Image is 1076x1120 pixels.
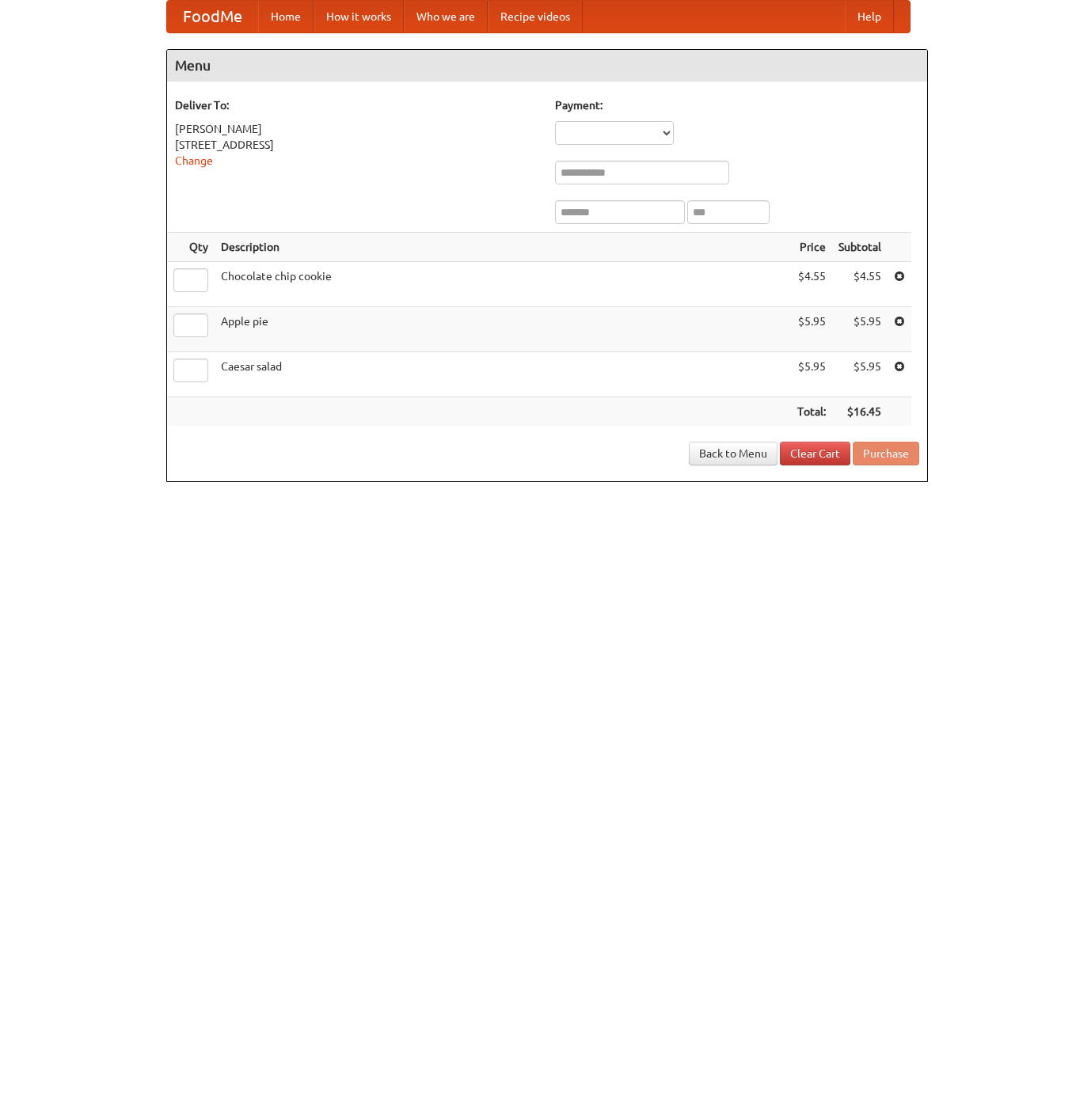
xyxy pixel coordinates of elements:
[832,233,888,262] th: Subtotal
[215,233,791,262] th: Description
[832,397,888,427] th: $16.45
[791,352,832,397] td: $5.95
[175,121,539,137] div: [PERSON_NAME]
[175,137,539,153] div: [STREET_ADDRESS]
[215,262,791,307] td: Chocolate chip cookie
[175,154,213,167] a: Change
[167,50,927,82] h4: Menu
[215,307,791,352] td: Apple pie
[258,1,314,32] a: Home
[791,262,832,307] td: $4.55
[853,442,919,465] button: Purchase
[167,233,215,262] th: Qty
[689,442,778,465] a: Back to Menu
[791,397,832,427] th: Total:
[791,307,832,352] td: $5.95
[845,1,894,32] a: Help
[555,97,919,113] h5: Payment:
[780,442,850,465] a: Clear Cart
[215,352,791,397] td: Caesar salad
[314,1,404,32] a: How it works
[167,1,258,32] a: FoodMe
[832,262,888,307] td: $4.55
[832,307,888,352] td: $5.95
[832,352,888,397] td: $5.95
[175,97,539,113] h5: Deliver To:
[488,1,583,32] a: Recipe videos
[791,233,832,262] th: Price
[404,1,488,32] a: Who we are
